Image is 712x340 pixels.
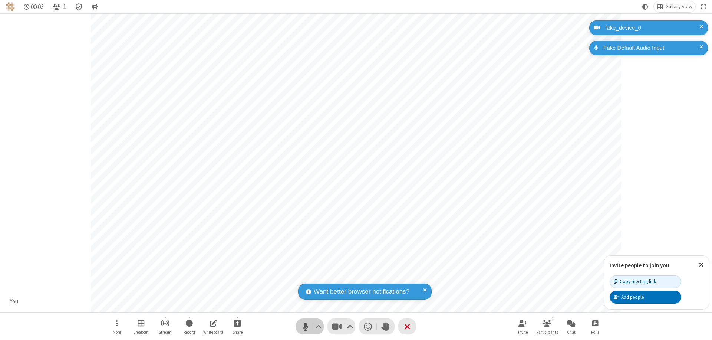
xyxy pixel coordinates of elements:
[377,318,395,334] button: Raise hand
[518,330,528,334] span: Invite
[654,1,695,12] button: Change layout
[693,256,709,274] button: Close popover
[584,316,606,337] button: Open poll
[359,318,377,334] button: Send a reaction
[178,316,200,337] button: Start recording
[154,316,176,337] button: Start streaming
[202,316,224,337] button: Open shared whiteboard
[203,330,223,334] span: Whiteboard
[639,1,651,12] button: Using system theme
[226,316,248,337] button: Start sharing
[31,3,44,10] span: 00:03
[233,330,243,334] span: Share
[536,330,558,334] span: Participants
[665,4,692,10] span: Gallery view
[601,44,702,52] div: Fake Default Audio Input
[314,318,324,334] button: Audio settings
[296,318,324,334] button: Mute (⌘+Shift+A)
[610,291,681,303] button: Add people
[512,316,534,337] button: Invite participants (⌘+Shift+I)
[133,330,149,334] span: Breakout
[614,278,656,285] div: Copy meeting link
[113,330,121,334] span: More
[550,316,556,322] div: 1
[6,2,15,11] img: QA Selenium DO NOT DELETE OR CHANGE
[567,330,576,334] span: Chat
[130,316,152,337] button: Manage Breakout Rooms
[159,330,171,334] span: Stream
[106,316,128,337] button: Open menu
[89,1,100,12] button: Conversation
[560,316,582,337] button: Open chat
[698,1,709,12] button: Fullscreen
[72,1,86,12] div: Meeting details Encryption enabled
[327,318,355,334] button: Stop video (⌘+Shift+V)
[7,297,21,306] div: You
[591,330,599,334] span: Polls
[398,318,416,334] button: End or leave meeting
[345,318,355,334] button: Video setting
[50,1,69,12] button: Open participant list
[314,287,409,297] span: Want better browser notifications?
[610,275,681,288] button: Copy meeting link
[184,330,195,334] span: Record
[610,262,669,269] label: Invite people to join you
[21,1,47,12] div: Timer
[63,3,66,10] span: 1
[603,24,702,32] div: fake_device_0
[536,316,558,337] button: Open participant list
